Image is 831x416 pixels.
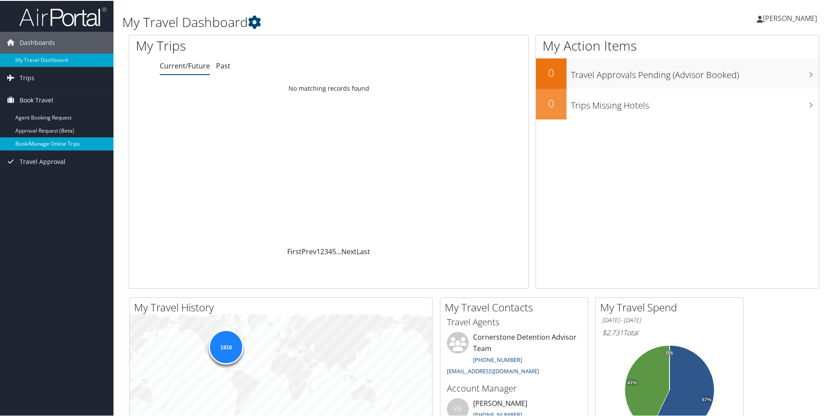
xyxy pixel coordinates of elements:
h1: My Action Items [536,36,819,54]
h3: Travel Agents [447,315,581,327]
td: No matching records found [129,80,529,95]
span: [PERSON_NAME] [763,13,817,22]
h2: My Travel History [134,299,432,314]
a: [PHONE_NUMBER] [473,355,522,363]
h3: Trips Missing Hotels [571,94,819,111]
a: Next [341,246,357,256]
a: First [287,246,302,256]
a: 0Trips Missing Hotels [536,88,819,119]
a: Last [357,246,370,256]
h6: [DATE] - [DATE] [602,315,737,324]
a: Prev [302,246,316,256]
h2: 0 [536,95,567,110]
span: Dashboards [20,31,55,53]
h3: Account Manager [447,382,581,394]
a: 0Travel Approvals Pending (Advisor Booked) [536,58,819,88]
a: [PERSON_NAME] [757,4,826,31]
span: Book Travel [20,89,53,110]
tspan: 57% [702,396,711,402]
span: $2,731 [602,327,623,337]
tspan: 0% [666,350,673,355]
span: Trips [20,66,34,88]
a: 3 [324,246,328,256]
li: Cornerstone Detention Advisor Team [443,331,586,378]
div: 1916 [209,328,244,363]
a: [EMAIL_ADDRESS][DOMAIN_NAME] [447,366,539,374]
h2: My Travel Spend [600,299,743,314]
h6: Total [602,327,737,337]
span: … [336,246,341,256]
a: 2 [320,246,324,256]
h1: My Trips [136,36,356,54]
a: Current/Future [160,60,210,70]
tspan: 43% [627,379,637,385]
a: 4 [328,246,332,256]
h1: My Travel Dashboard [122,12,591,31]
a: Past [216,60,230,70]
h2: My Travel Contacts [445,299,588,314]
h3: Travel Approvals Pending (Advisor Booked) [571,64,819,80]
a: 5 [332,246,336,256]
a: 1 [316,246,320,256]
span: Travel Approval [20,150,65,172]
h2: 0 [536,65,567,79]
img: airportal-logo.png [19,6,106,26]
